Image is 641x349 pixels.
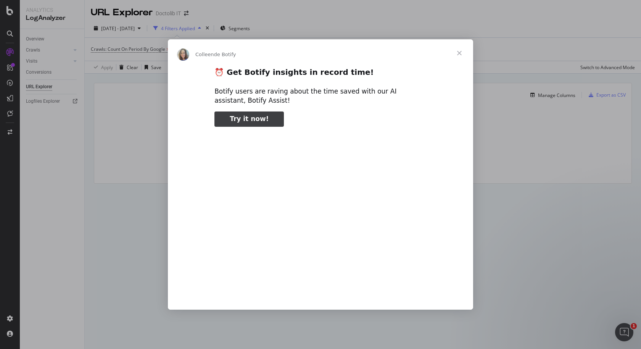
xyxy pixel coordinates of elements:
[214,87,427,105] div: Botify users are raving about the time saved with our AI assistant, Botify Assist!
[214,67,427,81] h2: ⏰ Get Botify insights in record time!
[446,39,473,67] span: Fermer
[161,133,480,292] video: Regarder la vidéo
[214,52,236,57] span: de Botify
[195,52,214,57] span: Colleen
[177,48,189,61] img: Profile image for Colleen
[230,115,269,123] span: Try it now!
[214,111,284,127] a: Try it now!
